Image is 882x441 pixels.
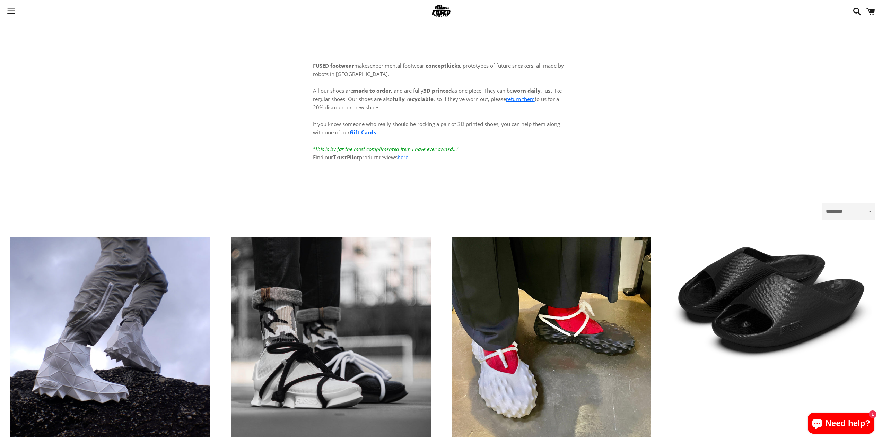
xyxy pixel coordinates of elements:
inbox-online-store-chat: Shopify online store chat [806,413,876,435]
strong: 3D printed [423,87,452,94]
strong: TrustPilot [333,154,359,161]
em: "This is by far the most complimented item I have ever owned..." [313,145,459,152]
a: [3D printed Shoes] - lightweight custom 3dprinted shoes sneakers sandals fused footwear [231,237,430,437]
p: All our shoes are , and are fully as one piece. They can be , just like regular shoes. Our shoes ... [313,78,569,161]
strong: fully recyclable [393,95,434,102]
span: experimental footwear, , prototypes of future sneakers, all made by robots in [GEOGRAPHIC_DATA]. [313,62,564,77]
a: [3D printed Shoes] - lightweight custom 3dprinted shoes sneakers sandals fused footwear [452,237,651,437]
strong: worn daily [513,87,541,94]
strong: conceptkicks [426,62,460,69]
a: Gift Cards [350,129,376,136]
a: here [398,154,408,161]
span: makes [313,62,370,69]
strong: made to order [353,87,391,94]
a: [3D printed Shoes] - lightweight custom 3dprinted shoes sneakers sandals fused footwear [10,237,210,437]
a: return them [506,95,535,102]
strong: FUSED footwear [313,62,354,69]
a: Slate-Black [672,237,872,364]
